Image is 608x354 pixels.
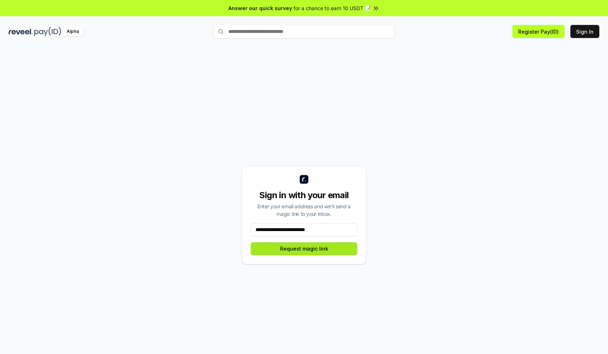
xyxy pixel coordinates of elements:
button: Register Pay(ID) [512,25,565,38]
div: Alpha [63,27,83,36]
img: reveel_dark [9,27,33,36]
span: Answer our quick survey [228,4,292,12]
div: Enter your email address and we’ll send a magic link to your inbox. [251,202,357,218]
button: Request magic link [251,242,357,255]
img: pay_id [34,27,61,36]
img: logo_small [300,175,308,184]
span: for a chance to earn 10 USDT 📝 [294,4,371,12]
div: Sign in with your email [251,189,357,201]
button: Sign In [570,25,599,38]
